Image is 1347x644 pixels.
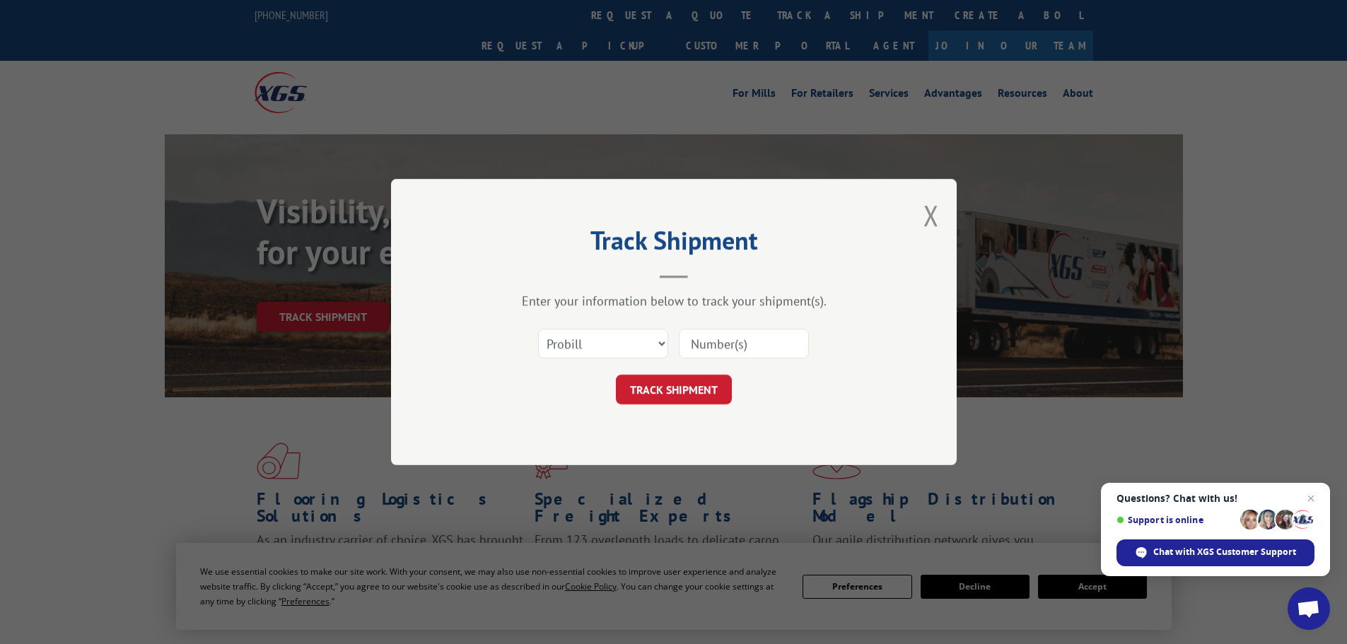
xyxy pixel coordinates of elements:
[679,329,809,358] input: Number(s)
[923,197,939,234] button: Close modal
[1116,515,1235,525] span: Support is online
[1288,587,1330,630] a: Open chat
[462,293,886,309] div: Enter your information below to track your shipment(s).
[1153,546,1296,558] span: Chat with XGS Customer Support
[1116,539,1314,566] span: Chat with XGS Customer Support
[462,230,886,257] h2: Track Shipment
[616,375,732,404] button: TRACK SHIPMENT
[1116,493,1314,504] span: Questions? Chat with us!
